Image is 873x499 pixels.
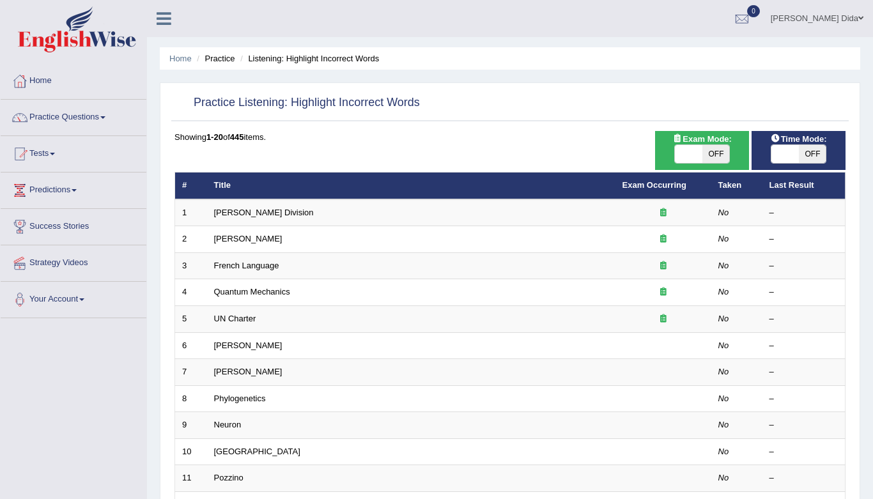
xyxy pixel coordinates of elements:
[769,207,838,219] div: –
[622,207,704,219] div: Exam occurring question
[747,5,760,17] span: 0
[718,447,729,456] em: No
[175,465,207,492] td: 11
[769,313,838,325] div: –
[175,412,207,439] td: 9
[214,341,282,350] a: [PERSON_NAME]
[175,306,207,333] td: 5
[667,132,736,146] span: Exam Mode:
[214,234,282,243] a: [PERSON_NAME]
[718,473,729,482] em: No
[769,472,838,484] div: –
[762,173,846,199] th: Last Result
[766,132,832,146] span: Time Mode:
[718,314,729,323] em: No
[769,419,838,431] div: –
[622,313,704,325] div: Exam occurring question
[194,52,235,65] li: Practice
[214,473,243,482] a: Pozzino
[769,340,838,352] div: –
[622,286,704,298] div: Exam occurring question
[718,394,729,403] em: No
[230,132,244,142] b: 445
[1,209,146,241] a: Success Stories
[1,282,146,314] a: Your Account
[174,93,420,112] h2: Practice Listening: Highlight Incorrect Words
[214,420,242,429] a: Neuron
[718,367,729,376] em: No
[175,438,207,465] td: 10
[174,131,846,143] div: Showing of items.
[769,233,838,245] div: –
[175,332,207,359] td: 6
[769,366,838,378] div: –
[214,208,314,217] a: [PERSON_NAME] Division
[769,286,838,298] div: –
[718,420,729,429] em: No
[214,447,300,456] a: [GEOGRAPHIC_DATA]
[237,52,379,65] li: Listening: Highlight Incorrect Words
[207,173,615,199] th: Title
[175,199,207,226] td: 1
[655,131,749,170] div: Show exams occurring in exams
[214,367,282,376] a: [PERSON_NAME]
[169,54,192,63] a: Home
[175,385,207,412] td: 8
[622,180,686,190] a: Exam Occurring
[769,260,838,272] div: –
[769,393,838,405] div: –
[214,314,256,323] a: UN Charter
[206,132,223,142] b: 1-20
[1,136,146,168] a: Tests
[175,252,207,279] td: 3
[718,341,729,350] em: No
[622,233,704,245] div: Exam occurring question
[214,287,290,296] a: Quantum Mechanics
[1,245,146,277] a: Strategy Videos
[622,260,704,272] div: Exam occurring question
[711,173,762,199] th: Taken
[702,145,730,163] span: OFF
[718,287,729,296] em: No
[799,145,826,163] span: OFF
[214,261,279,270] a: French Language
[175,359,207,386] td: 7
[769,446,838,458] div: –
[1,173,146,204] a: Predictions
[718,208,729,217] em: No
[718,234,729,243] em: No
[175,173,207,199] th: #
[175,226,207,253] td: 2
[718,261,729,270] em: No
[214,394,266,403] a: Phylogenetics
[175,279,207,306] td: 4
[1,100,146,132] a: Practice Questions
[1,63,146,95] a: Home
